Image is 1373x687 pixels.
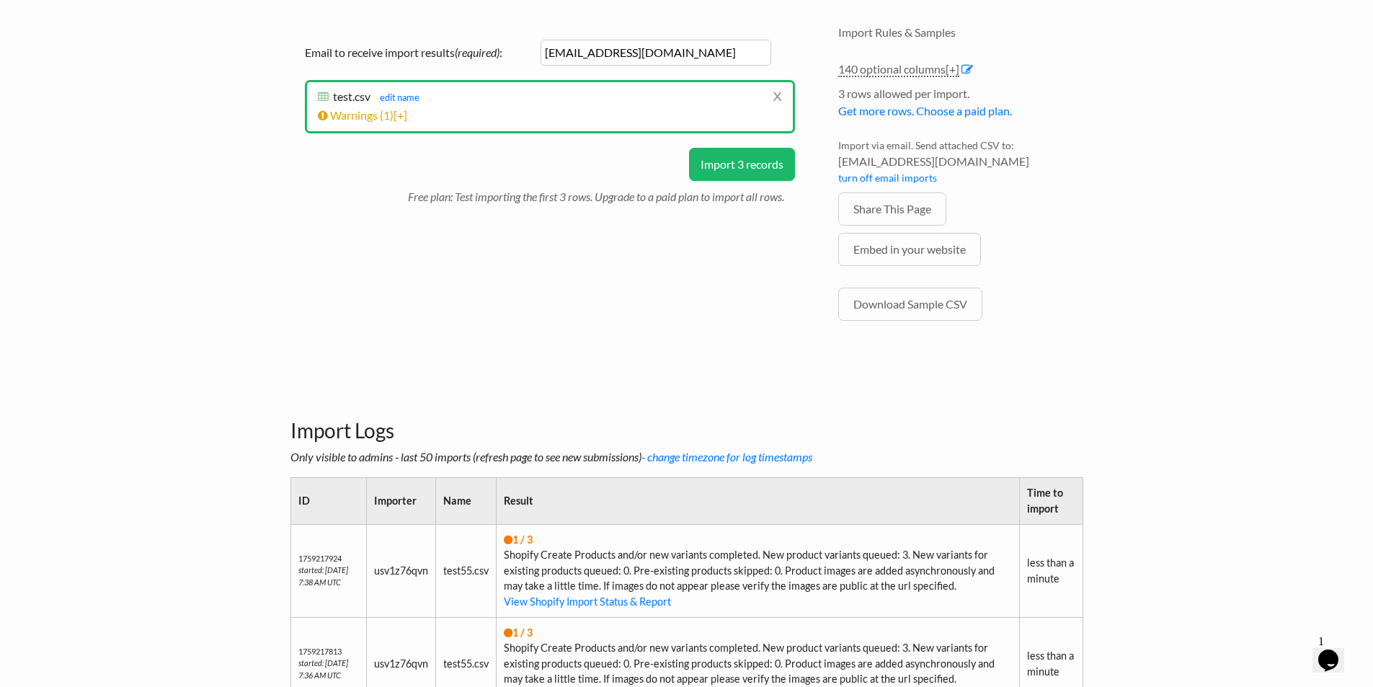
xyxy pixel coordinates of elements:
td: 1759217924 [290,524,366,617]
iframe: chat widget [1312,629,1359,673]
span: [EMAIL_ADDRESS][DOMAIN_NAME] [838,153,1083,170]
a: Embed in your website [838,233,981,266]
span: 1 / 3 [504,626,533,639]
i: Only visible to admins - last 50 imports (refresh page to see new submissions) [290,450,812,464]
span: 1 [383,108,390,122]
td: test55.csv [435,524,496,617]
a: Warnings (1)[+] [318,108,407,122]
i: (required) [455,45,499,59]
a: edit name [373,92,419,103]
td: usv1z76qvn [366,524,435,617]
a: - change timezone for log timestamps [641,450,812,464]
p: Free plan: Test importing the first 3 rows. Upgrade to a paid plan to import all rows. [408,181,795,205]
th: Time to import [1019,478,1083,524]
button: Import 3 records [689,148,795,181]
th: ID [290,478,366,524]
th: Result [496,478,1019,524]
li: Import via email. Send attached CSV to: [838,138,1083,192]
a: Download Sample CSV [838,288,982,321]
span: [+] [394,108,407,122]
td: less than a minute [1019,524,1083,617]
a: Share This Page [838,192,946,226]
span: test.csv [333,89,370,103]
th: Importer [366,478,435,524]
a: 140 optional columns[+] [838,62,959,77]
a: View Shopify Import Status & Report [504,595,671,608]
label: Email to receive import results : [305,44,536,61]
span: 1 / 3 [504,533,533,546]
td: Shopify Create Products and/or new variants completed. New product variants queued: 3. New varian... [496,524,1019,617]
input: example@gmail.com [541,40,771,66]
span: [+] [946,62,959,76]
i: started: [DATE] 7:36 AM UTC [298,658,348,680]
a: Get more rows. Choose a paid plan. [838,104,1012,118]
h3: Import Logs [290,383,1083,443]
a: turn off email imports [838,172,937,184]
a: x [773,82,782,110]
li: 3 rows allowed per import. [838,85,1083,127]
h4: Import Rules & Samples [838,25,1083,39]
i: started: [DATE] 7:38 AM UTC [298,565,348,587]
th: Name [435,478,496,524]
